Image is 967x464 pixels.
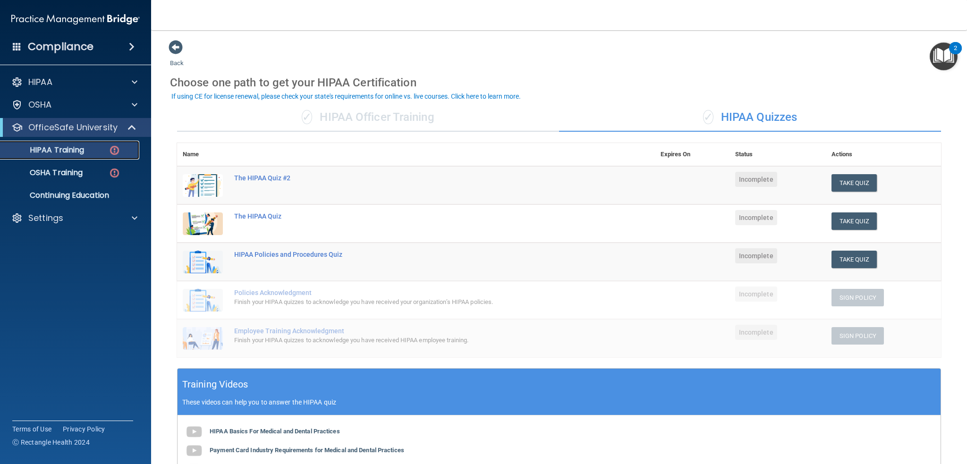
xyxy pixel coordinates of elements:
button: Sign Policy [831,327,884,345]
img: danger-circle.6113f641.png [109,167,120,179]
div: HIPAA Officer Training [177,103,559,132]
button: Sign Policy [831,289,884,306]
p: These videos can help you to answer the HIPAA quiz [182,398,936,406]
div: If using CE for license renewal, please check your state's requirements for online vs. live cours... [171,93,521,100]
div: The HIPAA Quiz [234,212,608,220]
p: Settings [28,212,63,224]
div: Finish your HIPAA quizzes to acknowledge you have received HIPAA employee training. [234,335,608,346]
th: Expires On [655,143,729,166]
div: Choose one path to get your HIPAA Certification [170,69,948,96]
button: Take Quiz [831,251,877,268]
img: danger-circle.6113f641.png [109,144,120,156]
img: gray_youtube_icon.38fcd6cc.png [185,441,204,460]
iframe: Drift Widget Chat Controller [804,397,956,435]
h5: Training Videos [182,376,248,393]
span: ✓ [703,110,713,124]
a: OfficeSafe University [11,122,137,133]
div: Finish your HIPAA quizzes to acknowledge you have received your organization’s HIPAA policies. [234,296,608,308]
div: HIPAA Policies and Procedures Quiz [234,251,608,258]
div: The HIPAA Quiz #2 [234,174,608,182]
span: ✓ [302,110,312,124]
th: Status [729,143,826,166]
th: Name [177,143,229,166]
p: OSHA Training [6,168,83,177]
button: If using CE for license renewal, please check your state's requirements for online vs. live cours... [170,92,522,101]
button: Open Resource Center, 2 new notifications [930,42,958,70]
img: PMB logo [11,10,140,29]
p: OSHA [28,99,52,110]
span: Incomplete [735,325,777,340]
a: OSHA [11,99,137,110]
div: HIPAA Quizzes [559,103,941,132]
a: Back [170,48,184,67]
th: Actions [826,143,941,166]
span: Ⓒ Rectangle Health 2024 [12,438,90,447]
p: Continuing Education [6,191,135,200]
div: Employee Training Acknowledgment [234,327,608,335]
p: OfficeSafe University [28,122,118,133]
span: Incomplete [735,287,777,302]
div: 2 [954,48,957,60]
button: Take Quiz [831,212,877,230]
button: Take Quiz [831,174,877,192]
a: Privacy Policy [63,424,105,434]
span: Incomplete [735,248,777,263]
p: HIPAA [28,76,52,88]
a: Terms of Use [12,424,51,434]
img: gray_youtube_icon.38fcd6cc.png [185,422,204,441]
a: HIPAA [11,76,137,88]
div: Policies Acknowledgment [234,289,608,296]
h4: Compliance [28,40,93,53]
a: Settings [11,212,137,224]
span: Incomplete [735,172,777,187]
p: HIPAA Training [6,145,84,155]
b: Payment Card Industry Requirements for Medical and Dental Practices [210,447,404,454]
b: HIPAA Basics For Medical and Dental Practices [210,428,340,435]
span: Incomplete [735,210,777,225]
